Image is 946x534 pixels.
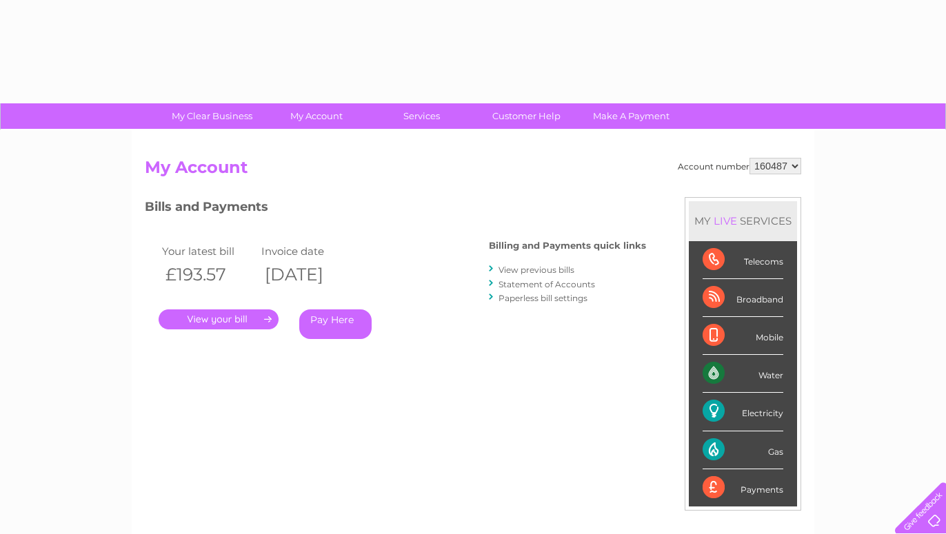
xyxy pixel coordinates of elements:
[258,242,357,260] td: Invoice date
[703,431,783,469] div: Gas
[499,265,574,275] a: View previous bills
[678,158,801,174] div: Account number
[703,393,783,431] div: Electricity
[159,260,258,289] th: £193.57
[711,214,740,227] div: LIVE
[260,103,374,129] a: My Account
[258,260,357,289] th: [DATE]
[703,355,783,393] div: Water
[703,241,783,279] div: Telecoms
[155,103,269,129] a: My Clear Business
[145,158,801,184] h2: My Account
[489,240,646,251] h4: Billing and Payments quick links
[689,201,797,240] div: MY SERVICES
[499,293,587,303] a: Paperless bill settings
[159,242,258,260] td: Your latest bill
[703,279,783,317] div: Broadband
[145,197,646,221] h3: Bills and Payments
[299,309,372,339] a: Pay Here
[703,317,783,355] div: Mobile
[470,103,583,129] a: Customer Help
[499,279,595,289] a: Statement of Accounts
[159,309,279,329] a: .
[574,103,688,129] a: Make A Payment
[703,469,783,506] div: Payments
[365,103,479,129] a: Services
